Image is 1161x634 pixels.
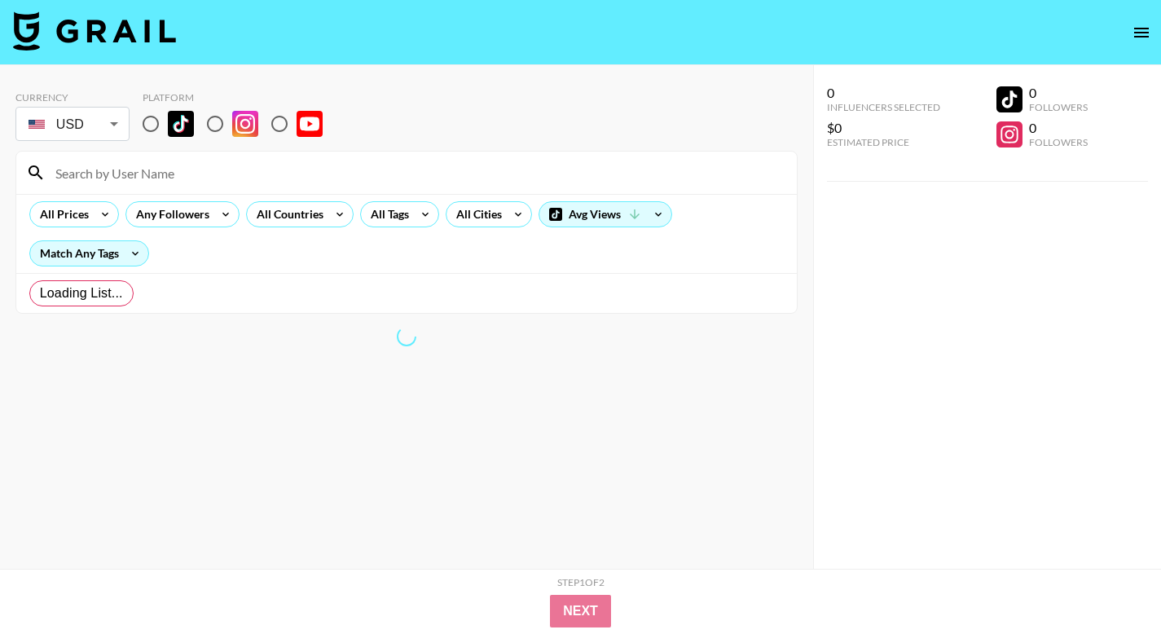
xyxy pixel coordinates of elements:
div: 0 [1029,120,1088,136]
span: Loading List... [40,284,123,303]
div: Step 1 of 2 [557,576,605,588]
img: Grail Talent [13,11,176,51]
div: All Countries [247,202,327,227]
div: Currency [15,91,130,103]
img: TikTok [168,111,194,137]
img: Instagram [232,111,258,137]
div: All Cities [446,202,505,227]
div: All Tags [361,202,412,227]
button: open drawer [1125,16,1158,49]
div: All Prices [30,202,92,227]
div: Avg Views [539,202,671,227]
input: Search by User Name [46,160,787,186]
div: 0 [827,85,940,101]
div: USD [19,110,126,139]
div: Followers [1029,136,1088,148]
div: Any Followers [126,202,213,227]
div: Platform [143,91,336,103]
div: Followers [1029,101,1088,113]
div: 0 [1029,85,1088,101]
span: Refreshing lists, bookers, clients, countries, tags, cities, talent, talent... [397,327,416,346]
img: YouTube [297,111,323,137]
div: Match Any Tags [30,241,148,266]
button: Next [550,595,611,627]
div: $0 [827,120,940,136]
div: Estimated Price [827,136,940,148]
div: Influencers Selected [827,101,940,113]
